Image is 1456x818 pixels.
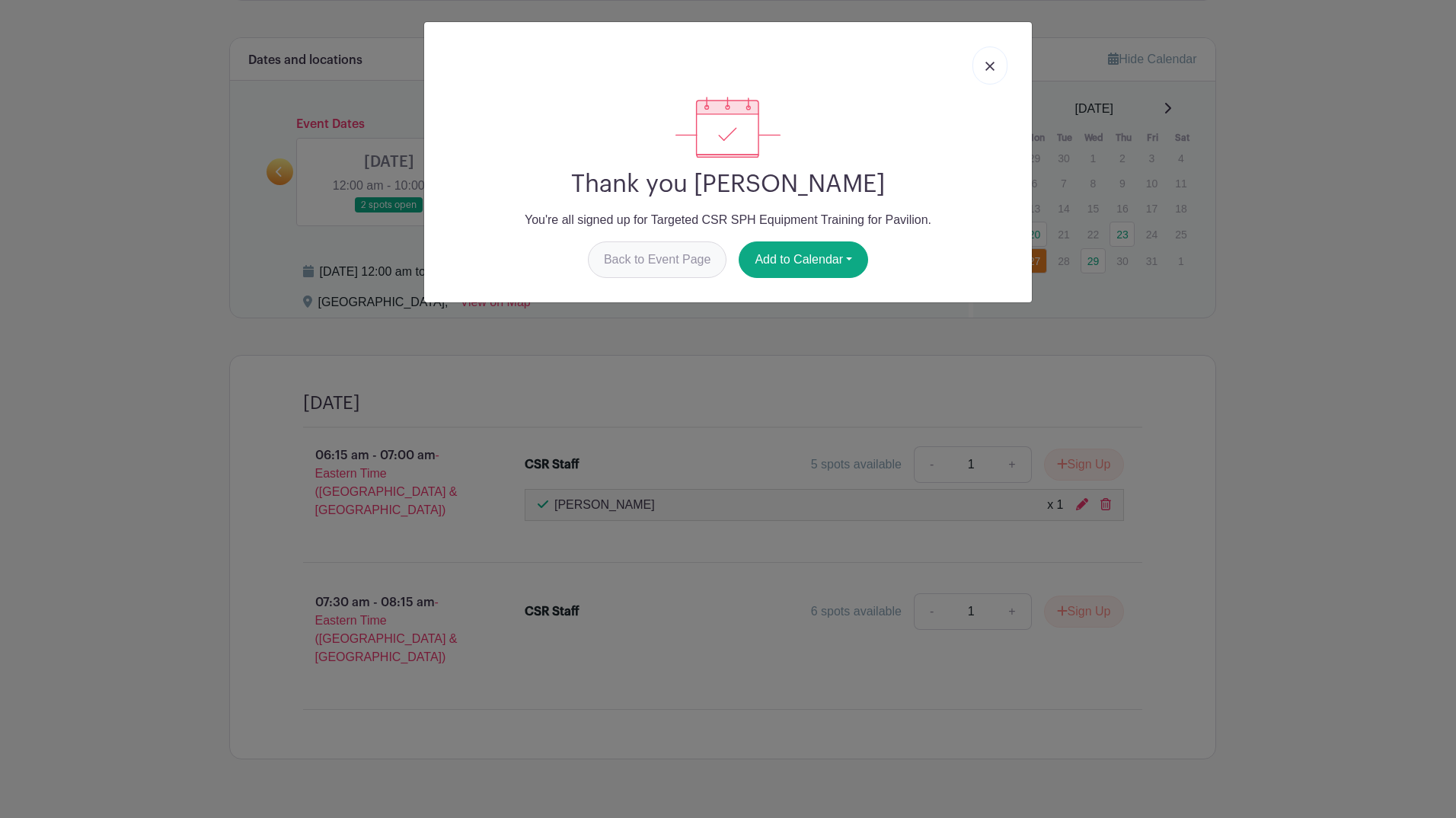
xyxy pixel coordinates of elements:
[436,211,1020,229] p: You're all signed up for Targeted CSR SPH Equipment Training for Pavilion.
[588,241,727,278] a: Back to Event Page
[436,170,1020,199] h2: Thank you [PERSON_NAME]
[675,97,781,158] img: signup_complete-c468d5dda3e2740ee63a24cb0ba0d3ce5d8a4ecd24259e683200fb1569d990c8.svg
[985,62,995,71] img: close_button-5f87c8562297e5c2d7936805f587ecaba9071eb48480494691a3f1689db116b3.svg
[739,241,868,278] button: Add to Calendar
